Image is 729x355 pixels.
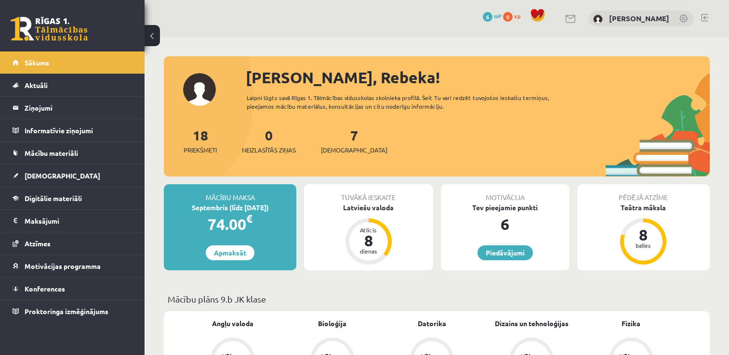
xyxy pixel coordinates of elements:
span: Atzīmes [25,239,51,248]
span: [DEMOGRAPHIC_DATA] [25,171,100,180]
a: Ziņojumi [13,97,133,119]
a: 18Priekšmeti [184,127,217,155]
legend: Maksājumi [25,210,133,232]
span: Priekšmeti [184,145,217,155]
span: 0 [503,12,513,22]
a: Motivācijas programma [13,255,133,277]
a: Maksājumi [13,210,133,232]
span: Konferences [25,284,65,293]
a: 7[DEMOGRAPHIC_DATA] [321,127,387,155]
legend: Informatīvie ziņojumi [25,119,133,141]
a: Piedāvājumi [477,245,533,260]
span: xp [514,12,520,20]
div: Teātra māksla [577,203,710,213]
div: 8 [354,233,383,248]
div: 8 [629,227,658,242]
div: 6 [441,213,570,236]
div: dienas [354,248,383,254]
span: Digitālie materiāli [25,194,82,203]
span: € [246,212,252,226]
div: Motivācija [441,184,570,203]
a: Teātra māksla 8 balles [577,203,710,266]
span: 6 [483,12,492,22]
a: [DEMOGRAPHIC_DATA] [13,165,133,187]
div: Tev pieejamie punkti [441,203,570,213]
a: Fizika [622,318,640,329]
a: Apmaksāt [206,245,254,260]
div: Septembris (līdz [DATE]) [164,203,296,213]
span: [DEMOGRAPHIC_DATA] [321,145,387,155]
div: balles [629,242,658,248]
div: Mācību maksa [164,184,296,203]
legend: Ziņojumi [25,97,133,119]
a: Atzīmes [13,232,133,254]
a: 6 mP [483,12,502,20]
a: 0 xp [503,12,525,20]
p: Mācību plāns 9.b JK klase [168,292,706,305]
div: Latviešu valoda [304,203,433,213]
a: Digitālie materiāli [13,187,133,209]
a: Datorika [418,318,446,329]
span: Motivācijas programma [25,262,101,270]
span: Neizlasītās ziņas [242,145,296,155]
img: Rebeka Zvirgzdiņa - Stepanova [593,14,603,24]
span: Proktoringa izmēģinājums [25,307,108,316]
span: mP [494,12,502,20]
a: Proktoringa izmēģinājums [13,300,133,322]
div: [PERSON_NAME], Rebeka! [246,66,710,89]
span: Sākums [25,58,49,67]
a: Bioloģija [318,318,346,329]
a: [PERSON_NAME] [609,13,669,23]
a: Angļu valoda [212,318,253,329]
div: 74.00 [164,213,296,236]
a: Informatīvie ziņojumi [13,119,133,141]
a: Mācību materiāli [13,142,133,164]
a: Dizains un tehnoloģijas [495,318,569,329]
span: Aktuāli [25,81,48,89]
div: Tuvākā ieskaite [304,184,433,203]
a: Rīgas 1. Tālmācības vidusskola [11,17,88,41]
div: Laipni lūgts savā Rīgas 1. Tālmācības vidusskolas skolnieka profilā. Šeit Tu vari redzēt tuvojošo... [247,93,574,111]
a: Aktuāli [13,74,133,96]
span: Mācību materiāli [25,149,78,157]
a: Sākums [13,51,133,74]
div: Pēdējā atzīme [577,184,710,203]
a: Latviešu valoda Atlicis 8 dienas [304,203,433,266]
div: Atlicis [354,227,383,233]
a: Konferences [13,278,133,300]
a: 0Neizlasītās ziņas [242,127,296,155]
